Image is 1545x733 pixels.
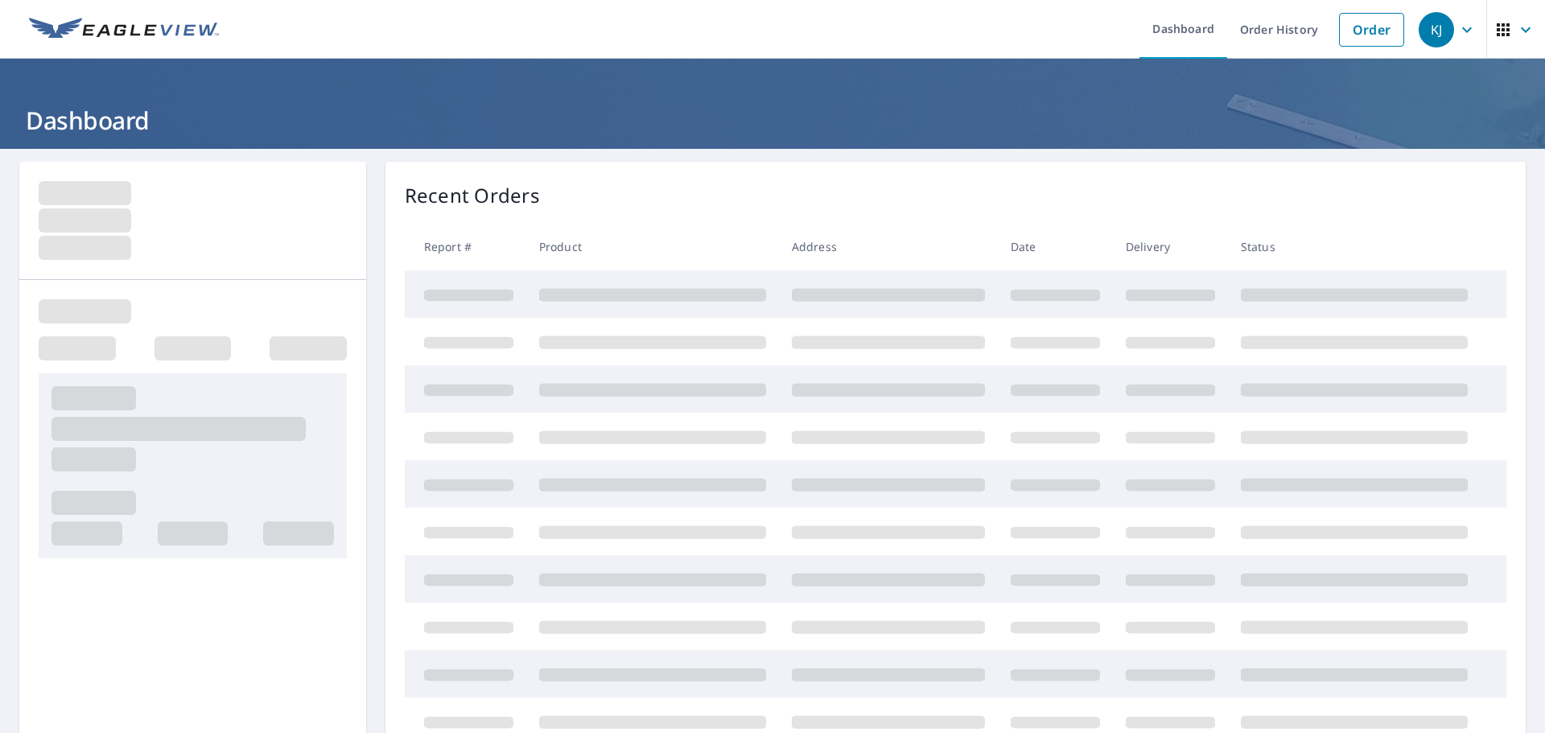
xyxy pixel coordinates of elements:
[1339,13,1404,47] a: Order
[405,181,540,210] p: Recent Orders
[405,223,526,270] th: Report #
[19,104,1526,137] h1: Dashboard
[1113,223,1228,270] th: Delivery
[998,223,1113,270] th: Date
[29,18,219,42] img: EV Logo
[1228,223,1481,270] th: Status
[779,223,998,270] th: Address
[1419,12,1454,47] div: KJ
[526,223,779,270] th: Product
